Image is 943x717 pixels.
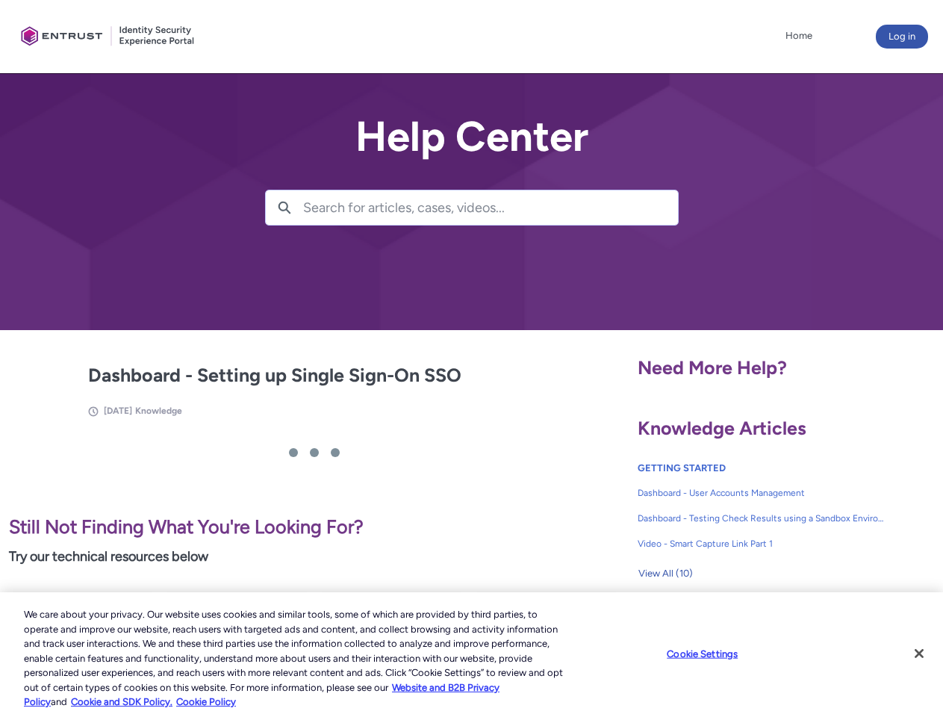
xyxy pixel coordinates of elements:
[638,486,886,500] span: Dashboard - User Accounts Management
[782,25,816,47] a: Home
[9,513,620,541] p: Still Not Finding What You're Looking For?
[71,696,172,707] a: Cookie and SDK Policy.
[104,406,132,416] span: [DATE]
[638,562,694,586] button: View All (10)
[266,190,303,225] button: Search
[24,607,566,710] div: We care about your privacy. Our website uses cookies and similar tools, some of which are provide...
[88,361,541,390] h2: Dashboard - Setting up Single Sign-On SSO
[638,562,693,585] span: View All (10)
[638,512,886,525] span: Dashboard - Testing Check Results using a Sandbox Environment
[638,356,787,379] span: Need More Help?
[638,480,886,506] a: Dashboard - User Accounts Management
[638,531,886,556] a: Video - Smart Capture Link Part 1
[638,417,806,439] span: Knowledge Articles
[638,462,726,474] a: GETTING STARTED
[135,404,182,418] li: Knowledge
[303,190,678,225] input: Search for articles, cases, videos...
[638,537,886,550] span: Video - Smart Capture Link Part 1
[876,25,928,49] button: Log in
[903,637,936,670] button: Close
[265,114,679,160] h2: Help Center
[9,547,620,567] p: Try our technical resources below
[638,506,886,531] a: Dashboard - Testing Check Results using a Sandbox Environment
[656,639,749,668] button: Cookie Settings
[176,696,236,707] a: Cookie Policy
